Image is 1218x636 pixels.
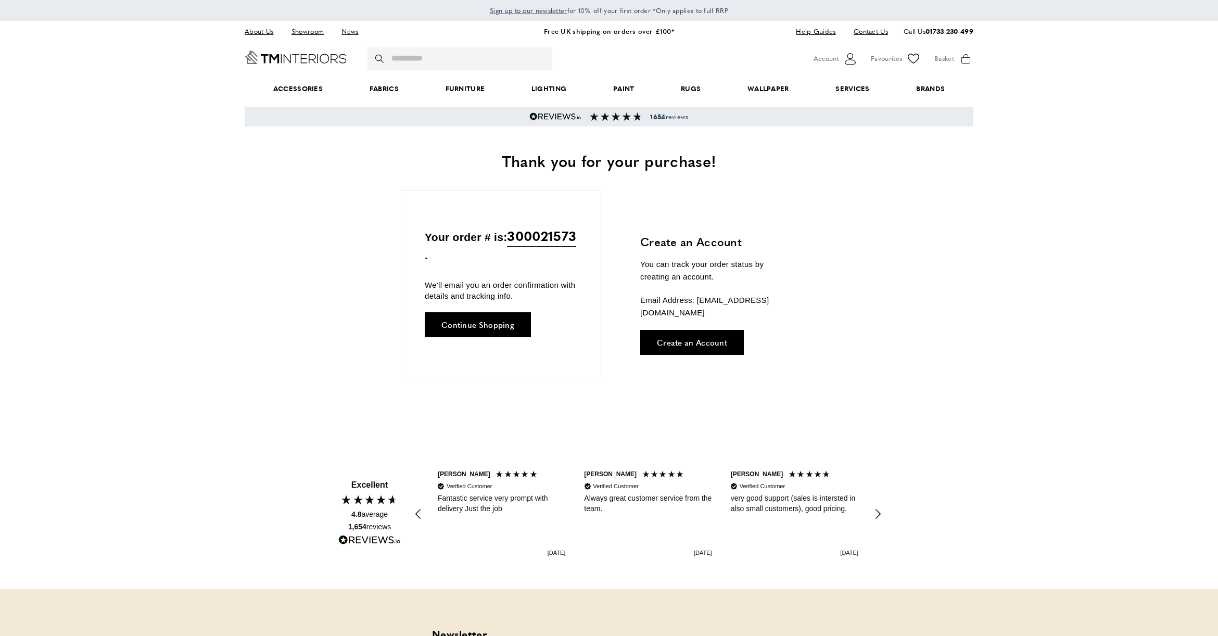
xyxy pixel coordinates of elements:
[338,535,401,549] a: Read more reviews on REVIEWS.io
[904,26,973,37] p: Call Us
[490,5,567,16] a: Sign up to our newsletter
[640,294,794,319] p: Email Address: [EMAIL_ADDRESS][DOMAIN_NAME]
[814,51,858,67] button: Customer Account
[284,24,332,39] a: Showroom
[245,50,347,64] a: Go to Home page
[642,470,687,481] div: 5 Stars
[893,73,968,105] a: Brands
[340,494,399,505] div: 4.80 Stars
[788,470,833,481] div: 5 Stars
[334,24,366,39] a: News
[840,549,858,557] div: [DATE]
[490,6,567,15] span: Sign up to our newsletter
[348,523,366,531] span: 1,654
[731,493,858,514] div: very good support (sales is intersted in also small customers), good pricing.
[871,51,921,67] a: Favourites
[425,279,577,301] p: We'll email you an order confirmation with details and tracking info.
[590,112,642,121] img: Reviews section
[438,470,490,479] div: [PERSON_NAME]
[731,470,783,479] div: [PERSON_NAME]
[584,470,637,479] div: [PERSON_NAME]
[507,225,576,247] span: 300021573
[495,470,540,481] div: 5 Stars
[438,493,565,514] div: Fantastic service very prompt with delivery Just the job
[346,73,422,105] a: Fabrics
[740,482,785,490] div: Verified Customer
[502,149,716,172] span: Thank you for your purchase!
[584,493,712,514] div: Always great customer service from the team.
[724,73,812,105] a: Wallpaper
[351,510,388,520] div: average
[846,24,888,39] a: Contact Us
[657,338,727,346] span: Create an Account
[245,24,281,39] a: About Us
[375,47,386,70] button: Search
[428,464,575,564] div: [PERSON_NAME] Verified CustomerFantastic service very prompt with delivery Just the job[DATE]
[425,225,577,264] p: Your order # is: .
[447,482,492,490] div: Verified Customer
[721,464,868,564] div: [PERSON_NAME] Verified Customervery good support (sales is intersted in also small customers), go...
[575,464,721,564] div: [PERSON_NAME] Verified CustomerAlways great customer service from the team.[DATE]
[640,330,744,355] a: Create an Account
[925,26,973,36] a: 01733 230 499
[640,234,794,250] h3: Create an Account
[250,73,346,105] span: Accessories
[657,73,724,105] a: Rugs
[813,73,893,105] a: Services
[548,549,566,557] div: [DATE]
[351,479,388,491] div: Excellent
[508,73,590,105] a: Lighting
[490,6,728,15] span: for 10% off your first order *Only applies to full RRP
[593,482,638,490] div: Verified Customer
[590,73,657,105] a: Paint
[650,112,665,121] strong: 1654
[544,26,674,36] a: Free UK shipping on orders over £100*
[814,53,839,64] span: Account
[425,312,531,337] a: Continue Shopping
[871,53,902,64] span: Favourites
[788,24,843,39] a: Help Guides
[865,502,890,527] div: REVIEWS.io Carousel Scroll Right
[422,73,508,105] a: Furniture
[348,522,391,532] div: reviews
[406,502,431,527] div: REVIEWS.io Carousel Scroll Left
[529,112,581,121] img: Reviews.io 5 stars
[640,258,794,283] p: You can track your order status by creating an account.
[694,549,712,557] div: [DATE]
[441,321,514,328] span: Continue Shopping
[351,510,361,518] span: 4.8
[650,112,688,121] span: reviews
